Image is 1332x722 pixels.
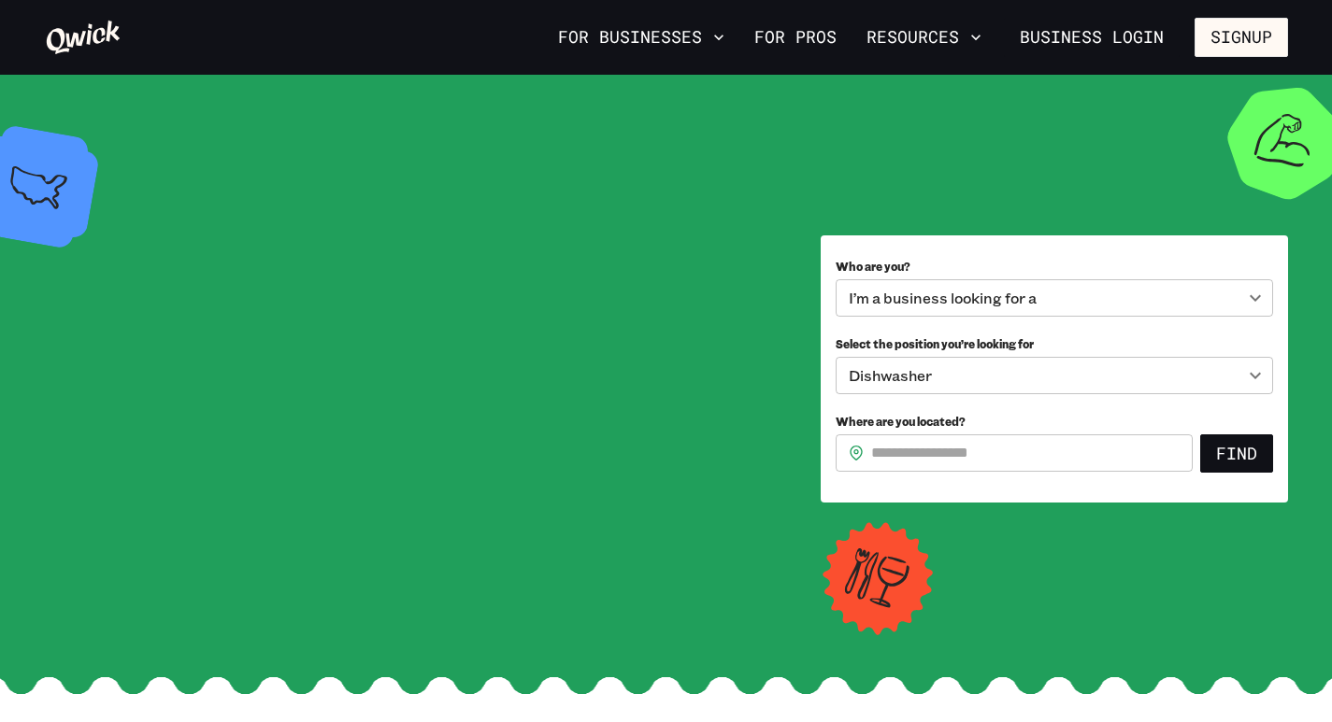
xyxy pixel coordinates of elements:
[836,414,966,429] span: Where are you located?
[859,21,989,53] button: Resources
[551,21,732,53] button: For Businesses
[836,279,1273,317] div: I’m a business looking for a
[836,259,910,274] span: Who are you?
[836,357,1273,394] div: Dishwasher
[1195,18,1288,57] button: Signup
[1004,18,1180,57] a: Business Login
[747,21,844,53] a: For Pros
[836,336,1034,351] span: Select the position you’re looking for
[1200,434,1273,474] button: Find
